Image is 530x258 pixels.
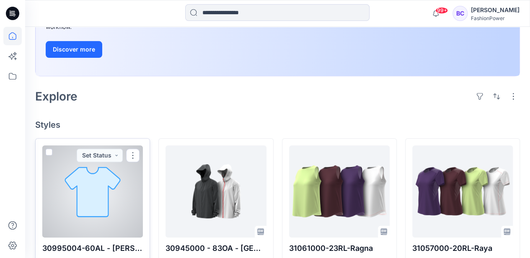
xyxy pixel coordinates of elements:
p: 30995004-60AL - [PERSON_NAME] [42,243,143,254]
a: 31061000-23RL-Ragna [289,145,390,237]
a: Discover more [46,41,234,58]
span: 99+ [435,7,448,14]
h2: Explore [35,90,78,103]
button: Discover more [46,41,102,58]
a: 30945000 - 83OA - Nori [165,145,266,237]
div: [PERSON_NAME] [471,5,520,15]
p: 30945000 - 83OA - [GEOGRAPHIC_DATA] [165,243,266,254]
p: 31057000-20RL-Raya [412,243,513,254]
a: 30995004-60AL - Frida [42,145,143,237]
h4: Styles [35,120,520,130]
div: BC [452,6,468,21]
a: 31057000-20RL-Raya [412,145,513,237]
div: FashionPower [471,15,520,21]
p: 31061000-23RL-Ragna [289,243,390,254]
